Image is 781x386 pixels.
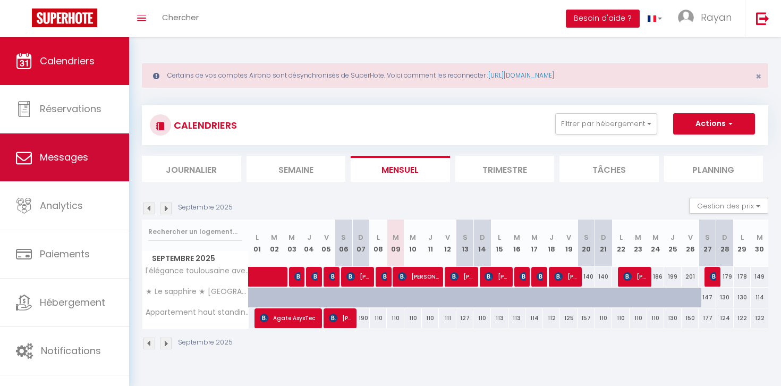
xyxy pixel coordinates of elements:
[595,308,613,328] div: 110
[428,232,432,242] abbr: J
[578,308,595,328] div: 157
[307,232,311,242] abbr: J
[335,220,353,267] th: 06
[455,156,555,182] li: Trimestre
[256,232,259,242] abbr: L
[398,266,439,287] span: [PERSON_NAME]
[755,70,761,83] span: ×
[701,11,732,24] span: Rayan
[595,220,613,267] th: 21
[652,232,659,242] abbr: M
[549,232,554,242] abbr: J
[705,232,710,242] abbr: S
[40,54,95,68] span: Calendriers
[171,113,237,137] h3: CALENDRIERS
[508,308,526,328] div: 113
[480,232,485,242] abbr: D
[324,232,329,242] abbr: V
[722,232,727,242] abbr: D
[647,220,665,267] th: 24
[404,220,422,267] th: 10
[734,288,751,307] div: 130
[531,232,538,242] abbr: M
[352,308,370,328] div: 190
[422,308,439,328] div: 110
[525,220,543,267] th: 17
[40,102,101,115] span: Réservations
[352,220,370,267] th: 07
[329,308,352,328] span: [PERSON_NAME]
[445,232,450,242] abbr: V
[488,71,554,80] a: [URL][DOMAIN_NAME]
[473,220,491,267] th: 14
[387,220,404,267] th: 09
[566,10,640,28] button: Besoin d'aide ?
[716,220,734,267] th: 28
[601,232,606,242] abbr: D
[142,251,248,266] span: Septembre 2025
[584,232,589,242] abbr: S
[664,156,763,182] li: Planning
[710,266,716,287] span: [PERSON_NAME]
[682,220,699,267] th: 26
[142,156,241,182] li: Journalier
[664,267,682,287] div: 199
[578,267,595,287] div: 140
[249,220,266,267] th: 01
[635,232,641,242] abbr: M
[560,308,578,328] div: 125
[318,220,335,267] th: 05
[178,338,233,348] p: Septembre 2025
[473,308,491,328] div: 110
[162,12,199,23] span: Chercher
[555,113,657,135] button: Filtrer par hébergement
[514,232,520,242] abbr: M
[612,308,630,328] div: 110
[647,267,665,287] div: 186
[682,267,699,287] div: 201
[716,308,734,328] div: 124
[40,247,90,261] span: Paiements
[595,267,613,287] div: 140
[142,63,768,88] div: Certains de vos comptes Airbnb sont désynchronisés de SuperHote. Voici comment les reconnecter :
[346,266,370,287] span: [PERSON_NAME]
[311,266,317,287] span: [PERSON_NAME]
[144,288,250,296] span: ★ Le sapphire ★ [GEOGRAPHIC_DATA] ★ Confort Luxueux ★
[757,232,763,242] abbr: M
[741,232,744,242] abbr: L
[716,267,734,287] div: 179
[410,232,416,242] abbr: M
[559,156,659,182] li: Tâches
[40,296,105,309] span: Hébergement
[491,308,508,328] div: 113
[756,12,769,25] img: logout
[393,232,399,242] abbr: M
[647,308,665,328] div: 110
[751,220,768,267] th: 30
[300,220,318,267] th: 04
[144,308,250,316] span: Appartement haut standing région [GEOGRAPHIC_DATA]
[716,288,734,307] div: 130
[630,308,647,328] div: 110
[266,220,283,267] th: 02
[288,232,295,242] abbr: M
[144,267,250,275] span: l'élégance toulousaine avec garage
[422,220,439,267] th: 11
[294,266,300,287] span: [PERSON_NAME]
[450,266,473,287] span: [PERSON_NAME]
[351,156,450,182] li: Mensuel
[578,220,595,267] th: 20
[32,9,97,27] img: Super Booking
[9,4,40,36] button: Ouvrir le widget de chat LiveChat
[543,308,561,328] div: 112
[40,150,88,164] span: Messages
[537,266,542,287] span: [PERSON_NAME]
[673,113,755,135] button: Actions
[456,308,474,328] div: 127
[148,222,242,241] input: Rechercher un logement...
[41,344,101,357] span: Notifications
[619,232,623,242] abbr: L
[341,232,346,242] abbr: S
[543,220,561,267] th: 18
[463,232,468,242] abbr: S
